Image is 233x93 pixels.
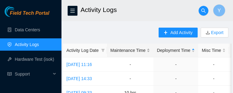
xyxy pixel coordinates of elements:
button: plusAdd Activity [159,28,197,37]
span: Add Activity [170,29,192,36]
td: - [107,72,153,86]
button: menu [68,6,77,16]
span: plus [164,30,168,35]
span: Support [15,68,51,80]
a: Data Centers [15,27,40,32]
td: - [198,72,229,86]
span: Field Tech Portal [10,10,49,16]
a: Export [210,30,223,35]
a: [DATE] 14:33 [66,76,92,81]
span: download [206,30,210,35]
a: Hardware Test (isok) [15,57,54,62]
a: Akamai TechnologiesField Tech Portal [5,11,49,19]
span: read [7,72,12,76]
td: - [153,57,198,72]
td: - [153,72,198,86]
span: search [199,8,208,13]
button: Y [213,4,225,17]
button: downloadExport [201,28,228,37]
td: - [107,57,153,72]
span: filter [100,46,106,55]
button: search [199,6,208,16]
span: Y [218,7,221,14]
img: Akamai Technologies [5,6,31,17]
a: Activity Logs [15,42,39,47]
span: menu [68,8,77,13]
a: [DATE] 11:16 [66,62,92,67]
span: filter [101,48,105,52]
td: - [198,57,229,72]
span: Activity Log Date [66,47,99,54]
